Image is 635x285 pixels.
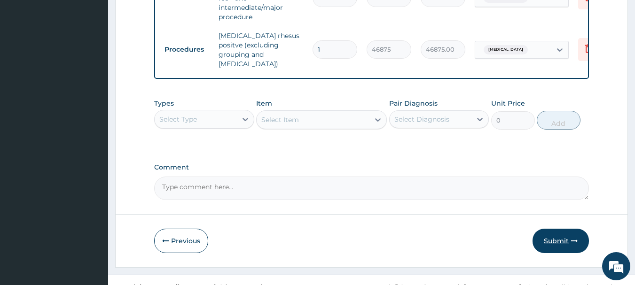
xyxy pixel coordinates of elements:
[394,115,449,124] div: Select Diagnosis
[533,229,589,253] button: Submit
[154,100,174,108] label: Types
[537,111,580,130] button: Add
[159,115,197,124] div: Select Type
[154,163,589,171] label: Comment
[5,187,179,220] textarea: Type your message and hit 'Enter'
[389,99,438,108] label: Pair Diagnosis
[17,47,38,70] img: d_794563401_company_1708531726252_794563401
[49,53,158,65] div: Chat with us now
[154,229,208,253] button: Previous
[484,45,528,54] span: [MEDICAL_DATA]
[491,99,525,108] label: Unit Price
[214,26,308,73] td: [MEDICAL_DATA] rhesus positve (excluding grouping and [MEDICAL_DATA])
[55,84,130,178] span: We're online!
[154,5,177,27] div: Minimize live chat window
[256,99,272,108] label: Item
[160,41,214,58] td: Procedures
